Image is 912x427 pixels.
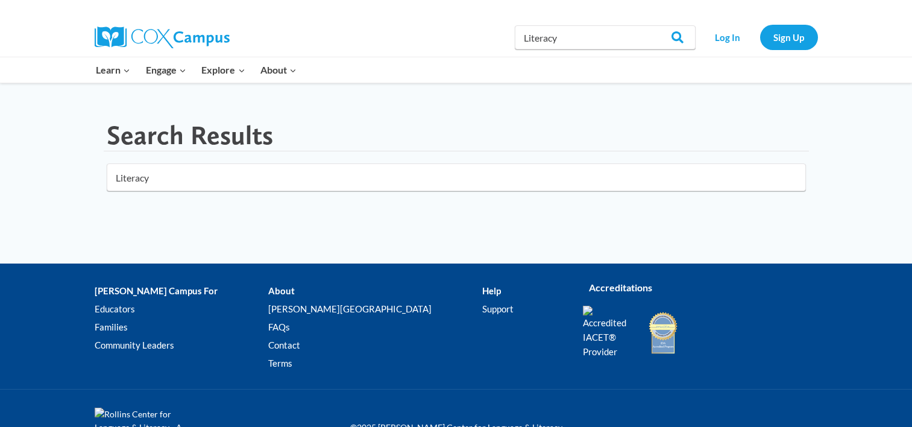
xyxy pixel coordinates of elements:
[260,62,297,78] span: About
[268,354,482,372] a: Terms
[201,62,245,78] span: Explore
[268,300,482,318] a: [PERSON_NAME][GEOGRAPHIC_DATA]
[95,27,230,48] img: Cox Campus
[96,62,130,78] span: Learn
[760,25,818,49] a: Sign Up
[589,282,652,293] strong: Accreditations
[95,336,268,354] a: Community Leaders
[89,57,304,83] nav: Primary Navigation
[107,163,806,191] input: Search for...
[107,119,273,151] h1: Search Results
[482,300,564,318] a: Support
[95,318,268,336] a: Families
[268,318,482,336] a: FAQs
[268,336,482,354] a: Contact
[702,25,818,49] nav: Secondary Navigation
[702,25,754,49] a: Log In
[583,306,634,359] img: Accredited IACET® Provider
[515,25,696,49] input: Search Cox Campus
[146,62,186,78] span: Engage
[648,311,678,355] img: IDA Accredited
[95,300,268,318] a: Educators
